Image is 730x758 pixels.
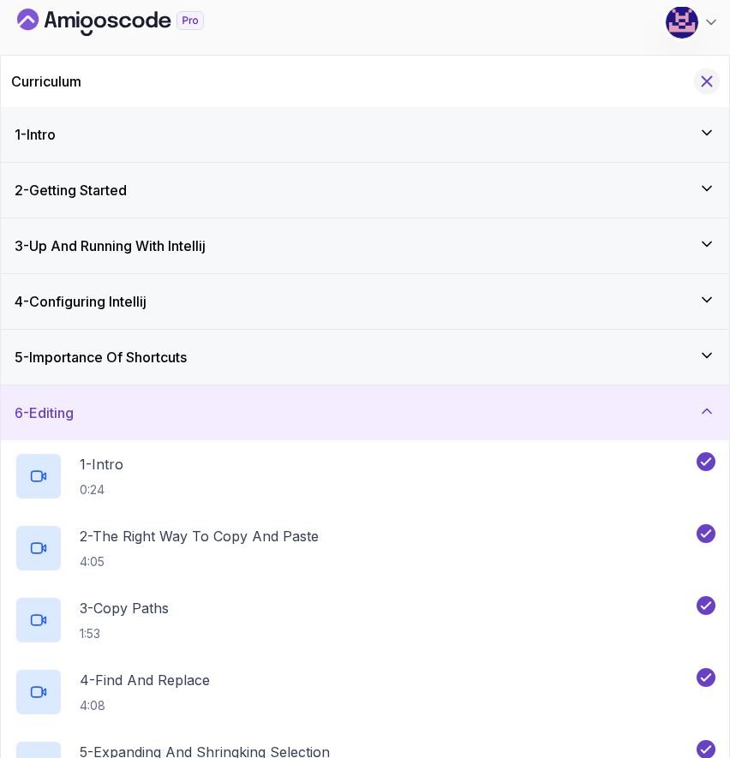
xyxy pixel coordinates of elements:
[15,403,74,423] h3: 6 - Editing
[80,481,123,498] p: 0:24
[80,670,210,690] p: 4 - Find And Replace
[666,6,698,39] img: user profile image
[15,524,715,572] button: 2-The Right Way To Copy And Paste4:05
[80,454,123,474] p: 1 - Intro
[1,330,729,385] button: 5-Importance Of Shortcuts
[11,71,81,92] h2: Curriculum
[15,452,715,500] button: 1-Intro0:24
[1,163,729,218] button: 2-Getting Started
[1,385,729,440] button: 6-Editing
[17,9,243,36] a: Dashboard
[1,218,729,273] button: 3-Up And Running With Intellij
[80,526,319,546] p: 2 - The Right Way To Copy And Paste
[15,347,187,367] h3: 5 - Importance Of Shortcuts
[15,596,715,644] button: 3-Copy Paths1:53
[80,598,169,618] p: 3 - Copy Paths
[1,274,729,329] button: 4-Configuring Intellij
[15,124,56,145] h3: 1 - Intro
[665,5,720,39] button: user profile image
[80,625,169,642] p: 1:53
[694,69,721,95] button: Hide Curriculum for mobile
[15,180,127,200] h3: 2 - Getting Started
[15,668,715,716] button: 4-Find And Replace4:08
[15,236,206,256] h3: 3 - Up And Running With Intellij
[15,291,147,312] h3: 4 - Configuring Intellij
[1,107,729,162] button: 1-Intro
[80,697,210,714] p: 4:08
[80,553,319,570] p: 4:05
